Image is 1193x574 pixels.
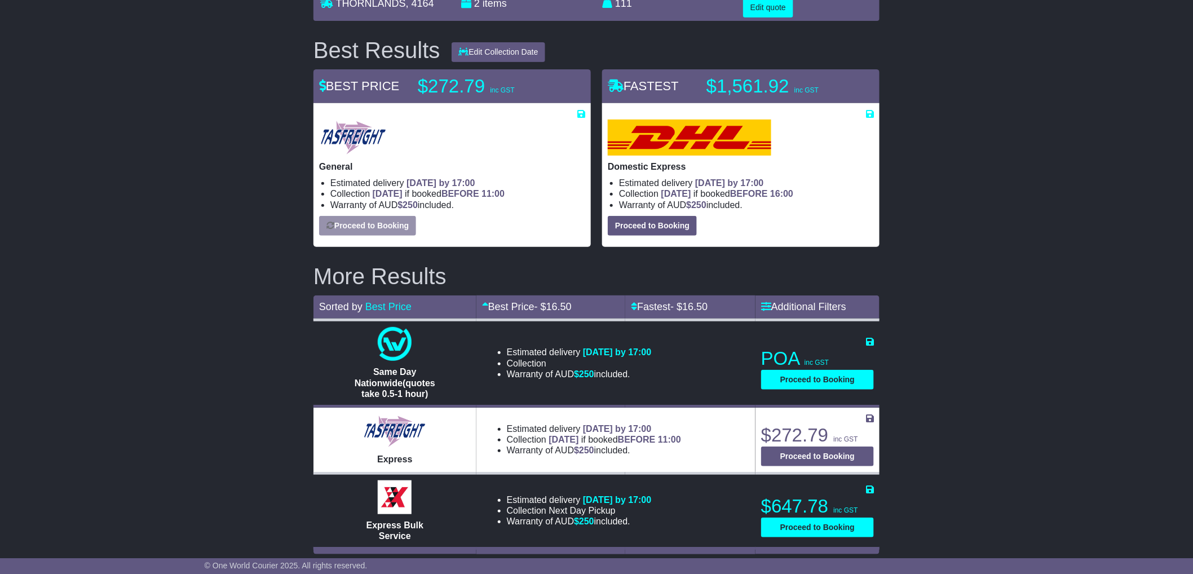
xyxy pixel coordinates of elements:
span: Express Bulk Service [366,520,423,541]
li: Warranty of AUD included. [507,369,652,379]
span: $ [686,200,706,210]
li: Estimated delivery [619,178,874,188]
button: Proceed to Booking [319,216,416,236]
span: [DATE] [661,189,691,198]
p: $272.79 [418,75,559,98]
span: FASTEST [608,79,679,93]
li: Estimated delivery [330,178,585,188]
p: $1,561.92 [706,75,847,98]
span: 250 [691,200,706,210]
span: [DATE] [373,189,403,198]
span: 11:00 [658,435,681,444]
li: Estimated delivery [507,494,652,505]
button: Proceed to Booking [608,216,697,236]
button: Proceed to Booking [761,370,874,390]
img: Tasfreight: General [319,120,387,156]
span: inc GST [490,86,514,94]
span: [DATE] by 17:00 [695,178,764,188]
span: Express [377,454,412,464]
button: Proceed to Booking [761,447,874,466]
span: [DATE] [549,435,579,444]
span: 250 [579,445,594,455]
span: 16.50 [682,301,708,312]
h2: More Results [313,264,880,289]
li: Warranty of AUD included. [619,200,874,210]
a: Best Price- $16.50 [482,301,572,312]
span: $ [574,445,594,455]
span: $ [574,516,594,526]
span: inc GST [805,359,829,367]
span: - $ [670,301,708,312]
p: POA [761,347,874,370]
span: 250 [579,369,594,379]
span: - $ [534,301,572,312]
span: BEFORE [730,189,768,198]
span: 250 [403,200,418,210]
span: [DATE] by 17:00 [583,495,652,505]
img: DHL: Domestic Express [608,120,771,156]
span: BEFORE [618,435,656,444]
li: Collection [507,505,652,516]
span: 11:00 [481,189,505,198]
span: 16:00 [770,189,793,198]
span: if booked [661,189,793,198]
span: 16.50 [546,301,572,312]
button: Proceed to Booking [761,518,874,537]
img: Border Express: Express Bulk Service [378,480,412,514]
li: Collection [619,188,874,199]
a: Fastest- $16.50 [631,301,708,312]
li: Estimated delivery [507,347,652,357]
li: Collection [507,434,681,445]
span: © One World Courier 2025. All rights reserved. [205,561,368,570]
span: if booked [549,435,681,444]
span: Next Day Pickup [549,506,616,515]
li: Warranty of AUD included. [330,200,585,210]
span: BEST PRICE [319,79,399,93]
span: $ [574,369,594,379]
span: BEFORE [441,189,479,198]
a: Best Price [365,301,412,312]
span: $ [397,200,418,210]
div: Best Results [308,38,446,63]
span: [DATE] by 17:00 [583,424,652,434]
button: Edit Collection Date [452,42,546,62]
span: if booked [373,189,505,198]
p: General [319,161,585,172]
img: One World Courier: Same Day Nationwide(quotes take 0.5-1 hour) [378,327,412,361]
span: inc GST [833,506,858,514]
span: inc GST [833,435,858,443]
a: Additional Filters [761,301,846,312]
span: [DATE] by 17:00 [406,178,475,188]
p: Domestic Express [608,161,874,172]
li: Estimated delivery [507,423,681,434]
img: Tasfreight: Express [363,414,427,448]
li: Collection [507,358,652,369]
li: Warranty of AUD included. [507,445,681,456]
li: Warranty of AUD included. [507,516,652,527]
li: Collection [330,188,585,199]
span: Sorted by [319,301,363,312]
p: $647.78 [761,495,874,518]
span: inc GST [794,86,819,94]
span: 250 [579,516,594,526]
span: [DATE] by 17:00 [583,347,652,357]
span: Same Day Nationwide(quotes take 0.5-1 hour) [355,367,435,398]
p: $272.79 [761,424,874,447]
